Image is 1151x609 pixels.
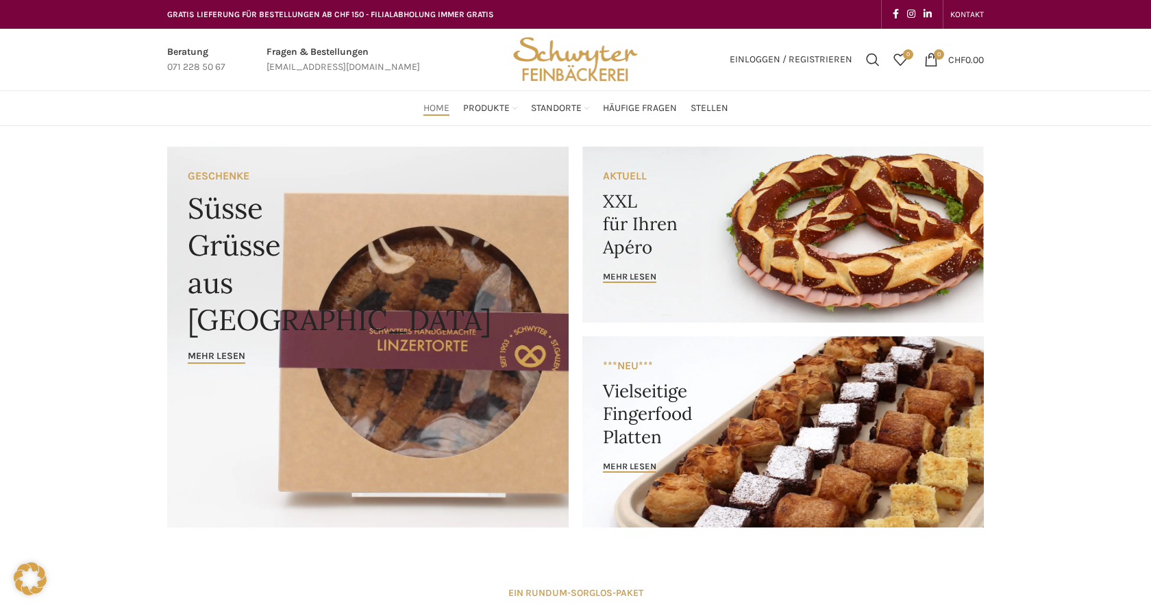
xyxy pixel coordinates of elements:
img: Bäckerei Schwyter [508,29,643,90]
span: Produkte [463,102,510,115]
a: KONTAKT [950,1,984,28]
a: Infobox link [267,45,420,75]
a: Banner link [582,147,984,323]
a: Infobox link [167,45,225,75]
a: Häufige Fragen [603,95,677,122]
a: Suchen [859,46,887,73]
a: Einloggen / Registrieren [723,46,859,73]
span: 0 [903,49,913,60]
div: Secondary navigation [943,1,991,28]
div: Main navigation [160,95,991,122]
a: Home [423,95,449,122]
span: Stellen [691,102,728,115]
span: GRATIS LIEFERUNG FÜR BESTELLUNGEN AB CHF 150 - FILIALABHOLUNG IMMER GRATIS [167,10,494,19]
bdi: 0.00 [948,53,984,65]
a: 0 CHF0.00 [917,46,991,73]
strong: EIN RUNDUM-SORGLOS-PAKET [508,587,643,599]
a: Produkte [463,95,517,122]
a: Facebook social link [889,5,903,24]
a: Banner link [167,147,569,527]
span: 0 [934,49,944,60]
a: 0 [887,46,914,73]
span: Standorte [531,102,582,115]
a: Instagram social link [903,5,919,24]
a: Standorte [531,95,589,122]
span: Häufige Fragen [603,102,677,115]
a: Stellen [691,95,728,122]
span: KONTAKT [950,10,984,19]
span: CHF [948,53,965,65]
span: Einloggen / Registrieren [730,55,852,64]
a: Site logo [508,53,643,64]
a: Linkedin social link [919,5,936,24]
div: Meine Wunschliste [887,46,914,73]
a: Banner link [582,336,984,527]
span: Home [423,102,449,115]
